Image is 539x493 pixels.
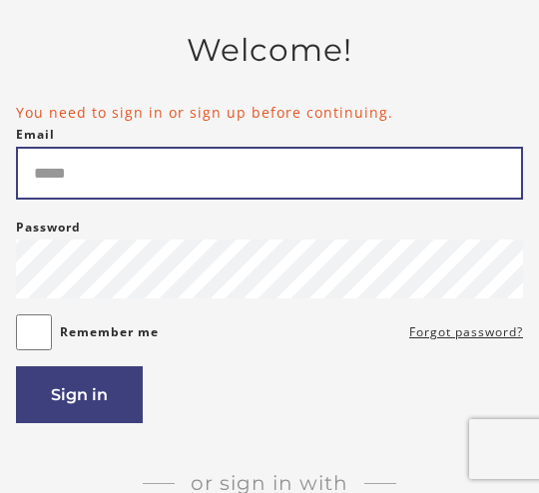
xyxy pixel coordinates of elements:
label: Remember me [60,320,159,344]
button: Sign in [16,366,143,423]
label: Email [16,123,55,147]
li: You need to sign in or sign up before continuing. [16,102,523,123]
label: Password [16,216,81,240]
h2: Welcome! [16,32,523,70]
a: Forgot password? [409,320,523,344]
